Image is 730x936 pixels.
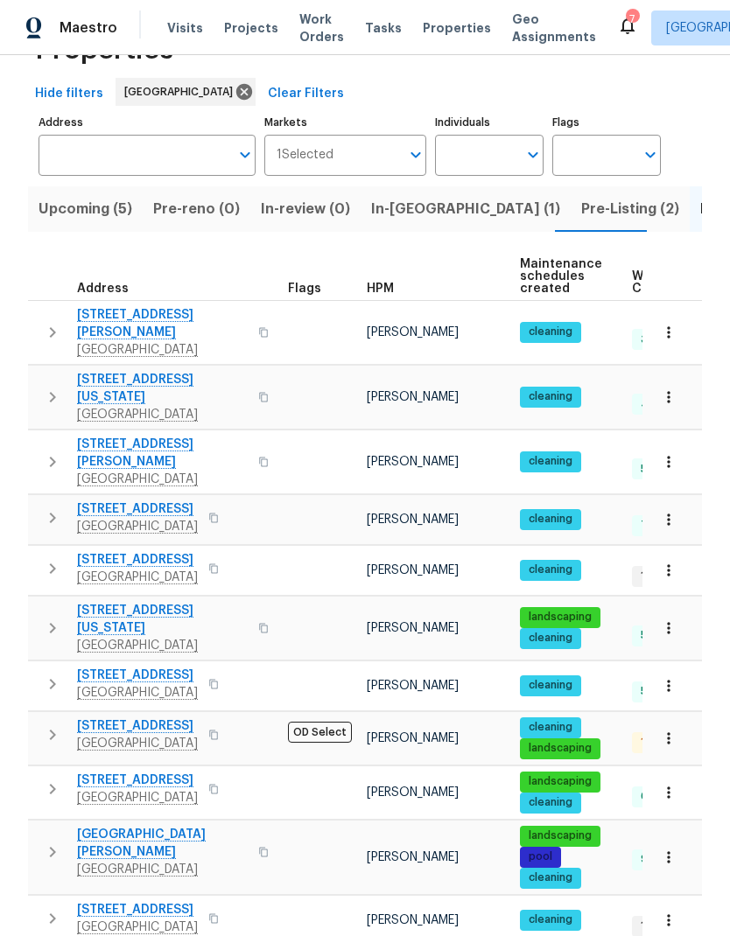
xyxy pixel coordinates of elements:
div: [GEOGRAPHIC_DATA] [116,78,256,106]
span: [PERSON_NAME] [367,513,459,526]
span: Visits [167,19,203,37]
span: 5 Done [634,684,684,699]
span: Pre-reno (0) [153,197,240,221]
span: 5 Done [634,628,684,643]
span: cleaning [522,389,579,404]
span: [PERSON_NAME] [367,680,459,692]
span: [PERSON_NAME] [367,391,459,403]
span: Properties [423,19,491,37]
span: [PERSON_NAME] [367,786,459,799]
button: Open [521,143,545,167]
span: Maintenance schedules created [520,258,602,295]
span: Flags [288,283,321,295]
span: cleaning [522,870,579,885]
span: Pre-Listing (2) [581,197,679,221]
span: landscaping [522,828,599,843]
span: Properties [35,41,173,59]
span: In-review (0) [261,197,350,221]
span: [GEOGRAPHIC_DATA] [124,83,240,101]
button: Clear Filters [261,78,351,110]
span: cleaning [522,325,579,339]
span: cleaning [522,678,579,693]
span: Address [77,283,129,295]
span: Maestro [60,19,117,37]
span: [PERSON_NAME] [367,914,459,926]
span: OD Select [288,722,352,743]
span: Clear Filters [268,83,344,105]
span: 9 Done [634,852,684,867]
span: Upcoming (5) [39,197,132,221]
span: 1 WIP [634,569,673,583]
span: landscaping [522,610,599,625]
label: Address [39,117,256,128]
span: 7 Done [634,518,684,533]
button: Open [638,143,663,167]
span: cleaning [522,512,579,527]
span: In-[GEOGRAPHIC_DATA] (1) [371,197,560,221]
span: [PERSON_NAME] [367,326,459,339]
span: Geo Assignments [512,10,596,45]
span: [PERSON_NAME] [367,564,459,576]
span: 1 QC [634,735,671,750]
span: pool [522,849,559,864]
span: cleaning [522,720,579,735]
span: cleaning [522,795,579,810]
label: Markets [264,117,427,128]
span: landscaping [522,741,599,756]
button: Open [404,143,428,167]
span: [PERSON_NAME] [367,851,459,863]
label: Individuals [435,117,544,128]
div: 7 [626,10,638,28]
span: cleaning [522,631,579,646]
span: 5 Done [634,462,684,477]
span: [PERSON_NAME] [367,456,459,468]
span: cleaning [522,912,579,927]
span: 6 Done [634,789,684,804]
span: 1 Selected [277,148,333,163]
button: Open [233,143,257,167]
label: Flags [552,117,661,128]
span: 1 WIP [634,919,673,933]
span: Projects [224,19,278,37]
span: HPM [367,283,394,295]
span: cleaning [522,562,579,577]
span: Work Orders [299,10,344,45]
span: [PERSON_NAME] [367,732,459,744]
span: cleaning [522,454,579,469]
span: [PERSON_NAME] [367,622,459,634]
button: Hide filters [28,78,110,110]
span: Tasks [365,22,402,34]
span: 4 Done [634,397,685,412]
span: Hide filters [35,83,103,105]
span: landscaping [522,774,599,789]
span: 3 Done [634,332,684,347]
